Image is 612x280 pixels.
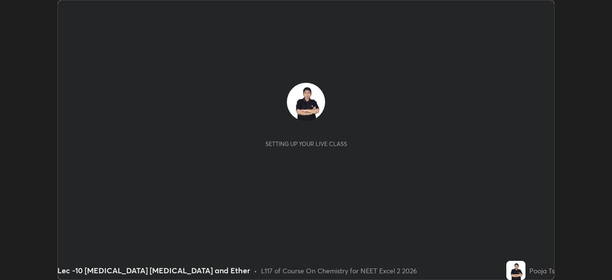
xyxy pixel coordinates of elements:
[506,261,525,280] img: 72d189469a4d4c36b4c638edf2063a7f.jpg
[287,83,325,121] img: 72d189469a4d4c36b4c638edf2063a7f.jpg
[254,266,257,276] div: •
[261,266,417,276] div: L117 of Course On Chemistry for NEET Excel 2 2026
[265,140,347,147] div: Setting up your live class
[529,266,555,276] div: Pooja Ts
[57,265,250,276] div: Lec -10 [MEDICAL_DATA] [MEDICAL_DATA] and Ether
